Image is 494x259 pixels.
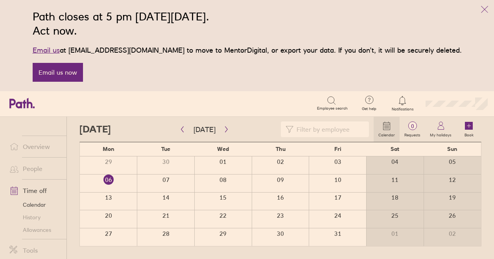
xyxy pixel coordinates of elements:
span: Employee search [317,106,348,111]
a: 0Requests [400,117,425,142]
a: Email us [33,46,60,54]
a: Calendar [3,198,66,211]
div: Search [88,99,108,107]
span: Notifications [390,107,415,112]
span: Thu [276,146,286,152]
a: Tools [3,242,66,258]
p: at [EMAIL_ADDRESS][DOMAIN_NAME] to move to MentorDigital, or export your data. If you don’t, it w... [33,45,462,56]
span: Get help [356,107,382,111]
span: Sat [391,146,399,152]
span: Sun [447,146,457,152]
a: Allowances [3,224,66,236]
span: Tue [161,146,170,152]
label: Requests [400,130,425,138]
a: Book [456,117,481,142]
input: Filter by employee [293,122,364,137]
label: My holidays [425,130,456,138]
a: Overview [3,139,66,154]
label: Book [460,130,478,138]
button: [DATE] [187,123,222,136]
h2: Path closes at 5 pm [DATE][DATE]. Act now. [33,9,462,38]
a: People [3,161,66,176]
span: Mon [103,146,114,152]
span: Wed [217,146,229,152]
span: 0 [400,123,425,129]
label: Calendar [374,130,400,138]
a: Email us now [33,63,83,82]
span: Fri [334,146,341,152]
a: Time off [3,183,66,198]
a: My holidays [425,117,456,142]
a: Calendar [374,117,400,142]
a: Notifications [390,95,415,112]
a: History [3,211,66,224]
